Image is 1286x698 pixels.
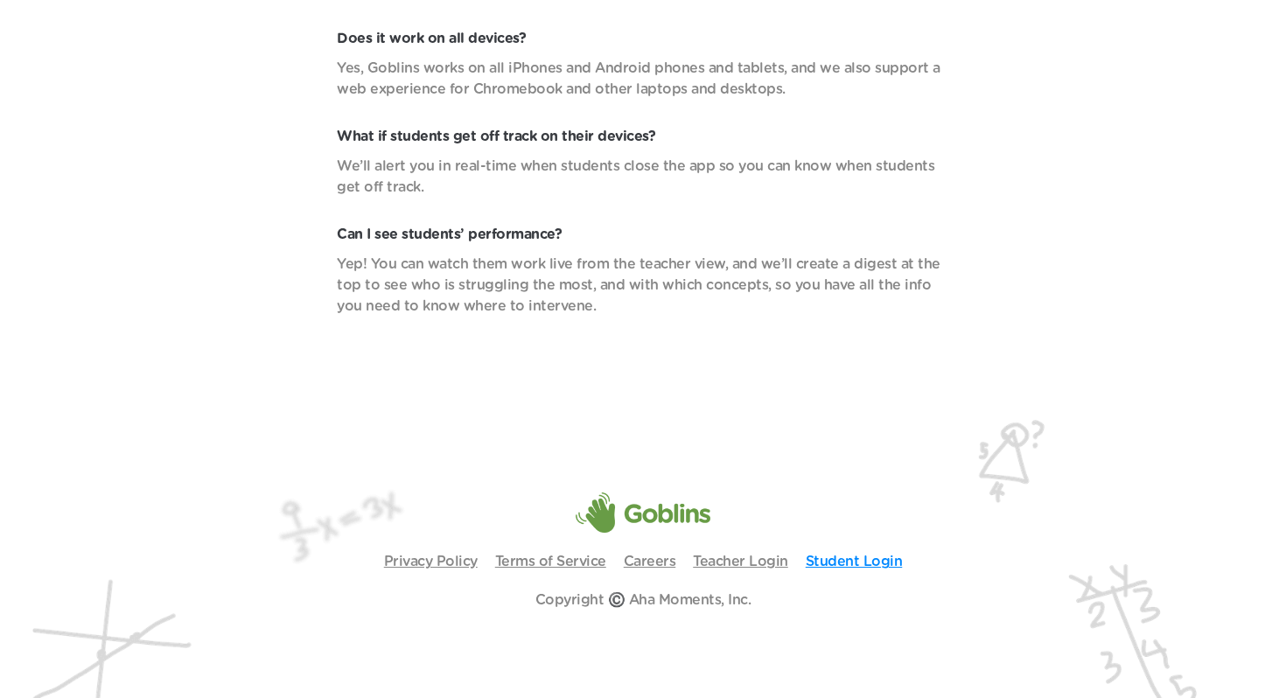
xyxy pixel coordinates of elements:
[337,58,949,100] p: Yes, Goblins works on all iPhones and Android phones and tablets, and we also support a web exper...
[384,555,478,569] a: Privacy Policy
[624,555,676,569] a: Careers
[337,126,949,147] p: What if students get off track on their devices?
[337,224,949,245] p: Can I see students’ performance?
[337,156,949,198] p: We’ll alert you in real-time when students close the app so you can know when students get off tr...
[693,555,788,569] a: Teacher Login
[337,28,949,49] p: Does it work on all devices?
[337,254,949,317] p: Yep! You can watch them work live from the teacher view, and we’ll create a digest at the top to ...
[535,590,751,611] p: Copyright ©️ Aha Moments, Inc.
[806,555,903,569] a: Student Login
[495,555,606,569] a: Terms of Service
